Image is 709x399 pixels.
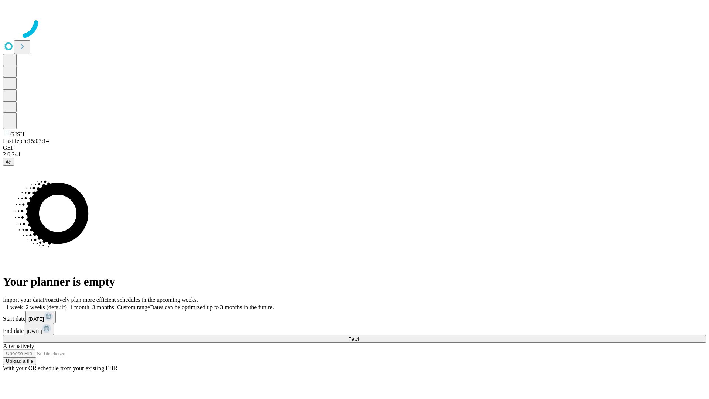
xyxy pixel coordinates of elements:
[27,328,42,334] span: [DATE]
[10,131,24,137] span: GJSH
[3,335,706,343] button: Fetch
[6,159,11,164] span: @
[24,323,54,335] button: [DATE]
[3,343,34,349] span: Alternatively
[3,158,14,166] button: @
[43,297,198,303] span: Proactively plan more efficient schedules in the upcoming weeks.
[3,138,49,144] span: Last fetch: 15:07:14
[3,151,706,158] div: 2.0.241
[92,304,114,310] span: 3 months
[348,336,360,342] span: Fetch
[3,357,36,365] button: Upload a file
[3,297,43,303] span: Import your data
[25,311,56,323] button: [DATE]
[6,304,23,310] span: 1 week
[28,316,44,322] span: [DATE]
[117,304,150,310] span: Custom range
[3,275,706,289] h1: Your planner is empty
[3,323,706,335] div: End date
[3,311,706,323] div: Start date
[150,304,274,310] span: Dates can be optimized up to 3 months in the future.
[26,304,67,310] span: 2 weeks (default)
[3,365,117,371] span: With your OR schedule from your existing EHR
[3,144,706,151] div: GEI
[70,304,89,310] span: 1 month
